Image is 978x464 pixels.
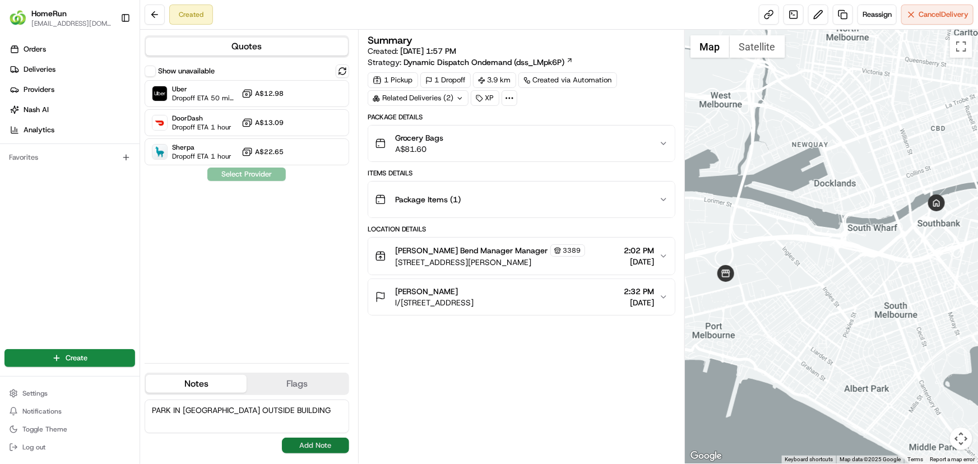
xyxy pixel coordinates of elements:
[400,46,457,56] span: [DATE] 1:57 PM
[9,9,27,27] img: HomeRun
[368,279,675,315] button: [PERSON_NAME]l/[STREET_ADDRESS]2:32 PM[DATE]
[242,88,284,99] button: A$12.98
[368,57,573,68] div: Strategy:
[146,38,348,55] button: Quotes
[145,400,349,433] textarea: PARK IN [GEOGRAPHIC_DATA] OUTSIDE BUILDING
[172,85,237,94] span: Uber
[38,118,142,127] div: We're available if you need us!
[624,256,655,267] span: [DATE]
[395,143,444,155] span: A$81.60
[255,89,284,98] span: A$12.98
[22,389,48,398] span: Settings
[395,286,458,297] span: [PERSON_NAME]
[22,443,45,452] span: Log out
[471,90,499,106] div: XP
[79,189,136,198] a: Powered byPylon
[404,57,565,68] span: Dynamic Dispatch Ondemand (dss_LMpk6P)
[395,194,461,205] span: Package Items ( 1 )
[152,145,167,159] img: Sherpa
[950,35,972,58] button: Toggle fullscreen view
[901,4,974,25] button: CancelDelivery
[563,246,581,255] span: 3389
[863,10,892,20] span: Reassign
[4,403,135,419] button: Notifications
[624,286,655,297] span: 2:32 PM
[146,375,247,393] button: Notes
[4,121,140,139] a: Analytics
[4,349,135,367] button: Create
[29,72,185,84] input: Clear
[950,428,972,450] button: Map camera controls
[858,4,897,25] button: Reassign
[11,164,20,173] div: 📗
[247,375,347,393] button: Flags
[112,190,136,198] span: Pylon
[690,35,730,58] button: Show street map
[420,72,471,88] div: 1 Dropoff
[172,143,231,152] span: Sherpa
[4,149,135,166] div: Favorites
[688,449,725,463] a: Open this area in Google Maps (opens a new window)
[22,163,86,174] span: Knowledge Base
[152,86,167,101] img: Uber
[172,152,231,161] span: Dropoff ETA 1 hour
[368,72,418,88] div: 1 Pickup
[368,182,675,217] button: Package Items (1)
[4,386,135,401] button: Settings
[368,45,457,57] span: Created:
[4,81,140,99] a: Providers
[11,45,204,63] p: Welcome 👋
[624,245,655,256] span: 2:02 PM
[106,163,180,174] span: API Documentation
[11,11,34,34] img: Nash
[930,456,975,462] a: Report a map error
[395,297,474,308] span: l/[STREET_ADDRESS]
[368,238,675,275] button: [PERSON_NAME] Bend Manager Manager3389[STREET_ADDRESS][PERSON_NAME]2:02 PM[DATE]
[395,132,444,143] span: Grocery Bags
[4,40,140,58] a: Orders
[624,297,655,308] span: [DATE]
[4,101,140,119] a: Nash AI
[242,117,284,128] button: A$13.09
[4,439,135,455] button: Log out
[38,107,184,118] div: Start new chat
[395,245,548,256] span: [PERSON_NAME] Bend Manager Manager
[172,94,237,103] span: Dropoff ETA 50 minutes
[31,19,112,28] button: [EMAIL_ADDRESS][DOMAIN_NAME]
[368,126,675,161] button: Grocery BagsA$81.60
[255,147,284,156] span: A$22.65
[368,90,469,106] div: Related Deliveries (2)
[95,164,104,173] div: 💻
[4,421,135,437] button: Toggle Theme
[242,146,284,157] button: A$22.65
[24,105,49,115] span: Nash AI
[919,10,968,20] span: Cancel Delivery
[473,72,516,88] div: 3.9 km
[24,85,54,95] span: Providers
[368,225,675,234] div: Location Details
[22,407,62,416] span: Notifications
[152,115,167,130] img: DoorDash
[4,61,140,78] a: Deliveries
[368,169,675,178] div: Items Details
[172,123,231,132] span: Dropoff ETA 1 hour
[282,438,349,453] button: Add Note
[4,4,116,31] button: HomeRunHomeRun[EMAIL_ADDRESS][DOMAIN_NAME]
[66,353,87,363] span: Create
[688,449,725,463] img: Google
[368,35,413,45] h3: Summary
[404,57,573,68] a: Dynamic Dispatch Ondemand (dss_LMpk6P)
[90,158,184,178] a: 💻API Documentation
[7,158,90,178] a: 📗Knowledge Base
[255,118,284,127] span: A$13.09
[31,8,67,19] span: HomeRun
[840,456,901,462] span: Map data ©2025 Google
[22,425,67,434] span: Toggle Theme
[24,125,54,135] span: Analytics
[907,456,923,462] a: Terms
[11,107,31,127] img: 1736555255976-a54dd68f-1ca7-489b-9aae-adbdc363a1c4
[368,113,675,122] div: Package Details
[518,72,617,88] a: Created via Automation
